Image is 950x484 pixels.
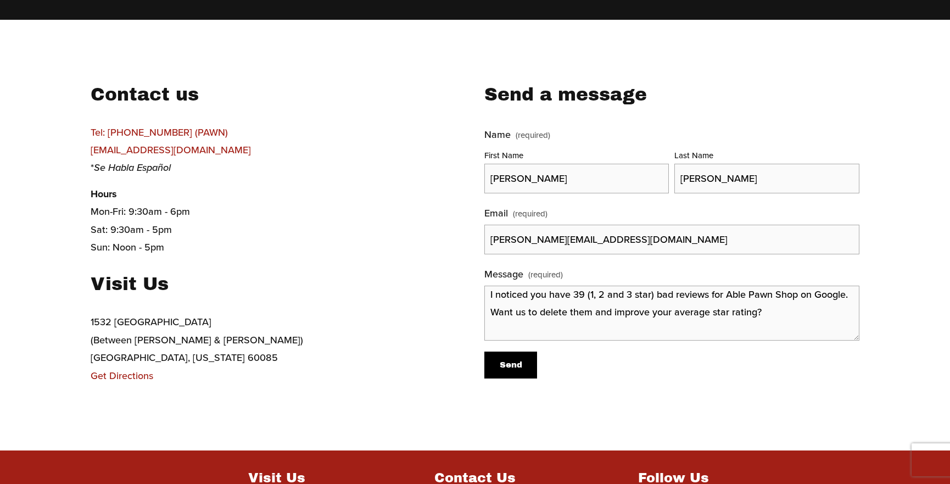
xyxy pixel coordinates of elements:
span: Message [484,265,523,283]
a: Get Directions [91,369,153,382]
span: Name [484,126,511,143]
p: Mon-Fri: 9:30am - 6pm Sat: 9:30am - 5pm Sun: Noon - 5pm [91,185,400,257]
button: SendSend [484,352,537,379]
span: (required) [516,131,550,139]
span: (required) [528,267,563,282]
a: Tel: [PHONE_NUMBER] (PAWN) [91,125,228,139]
em: Se Habla Español [94,160,171,174]
textarea: I noticed you have 39 (1, 2 and 3 star) bad reviews for Able Pawn Shop on Google. Want us to dele... [484,286,859,341]
span: Email [484,204,508,222]
span: (required) [513,206,547,221]
div: First Name [484,148,669,164]
h3: Contact us [91,83,400,107]
a: [EMAIL_ADDRESS][DOMAIN_NAME] [91,143,251,157]
p: 1532 [GEOGRAPHIC_DATA] (Between [PERSON_NAME] & [PERSON_NAME]) [GEOGRAPHIC_DATA], [US_STATE] 60085 [91,313,400,385]
div: Last Name [674,148,859,164]
h3: Send a message [484,83,859,107]
strong: Hours [91,187,117,201]
h3: Visit Us [91,272,400,297]
span: Send [500,360,522,369]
